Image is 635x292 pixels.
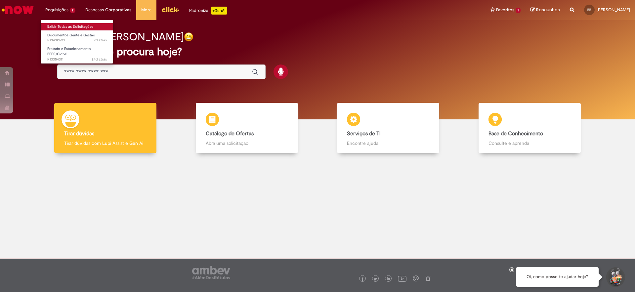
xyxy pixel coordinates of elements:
[94,38,107,43] time: 20/08/2025 14:27:11
[496,7,514,13] span: Favoritos
[530,7,560,13] a: Rascunhos
[317,103,459,153] a: Serviços de TI Encontre ajuda
[192,266,230,279] img: logo_footer_ambev_rotulo_gray.png
[374,277,377,281] img: logo_footer_twitter.png
[605,267,625,287] button: Iniciar Conversa de Suporte
[1,3,35,17] img: ServiceNow
[459,103,601,153] a: Base de Conhecimento Consulte e aprenda
[206,130,254,137] b: Catálogo de Ofertas
[47,38,107,43] span: R13432693
[85,7,131,13] span: Despesas Corporativas
[425,275,431,281] img: logo_footer_naosei.png
[41,23,113,30] a: Exibir Todas as Solicitações
[597,7,630,13] span: [PERSON_NAME]
[141,7,151,13] span: More
[64,140,147,146] p: Tirar dúvidas com Lupi Assist e Gen Ai
[35,103,176,153] a: Tirar dúvidas Tirar dúvidas com Lupi Assist e Gen Ai
[184,32,193,42] img: happy-face.png
[94,38,107,43] span: 9d atrás
[347,130,381,137] b: Serviços de TI
[211,7,227,15] p: +GenAi
[92,57,107,62] time: 05/08/2025 10:05:23
[70,8,75,13] span: 2
[92,57,107,62] span: 24d atrás
[347,140,429,146] p: Encontre ajuda
[41,32,113,44] a: Aberto R13432693 : Documentos Gente e Gestão
[516,267,599,287] div: Oi, como posso te ajudar hoje?
[47,46,91,57] span: Fretado e Estacionamento BEES/Global
[64,130,94,137] b: Tirar dúvidas
[587,8,591,12] span: BB
[488,140,571,146] p: Consulte e aprenda
[47,57,107,62] span: R13354311
[206,140,288,146] p: Abra uma solicitação
[189,7,227,15] div: Padroniza
[45,7,68,13] span: Requisições
[536,7,560,13] span: Rascunhos
[398,274,406,283] img: logo_footer_youtube.png
[387,277,390,281] img: logo_footer_linkedin.png
[413,275,419,281] img: logo_footer_workplace.png
[176,103,318,153] a: Catálogo de Ofertas Abra uma solicitação
[57,46,578,58] h2: O que você procura hoje?
[161,5,179,15] img: click_logo_yellow_360x200.png
[516,8,521,13] span: 1
[488,130,543,137] b: Base de Conhecimento
[361,277,364,281] img: logo_footer_facebook.png
[41,45,113,60] a: Aberto R13354311 : Fretado e Estacionamento BEES/Global
[47,33,95,38] span: Documentos Gente e Gestão
[40,20,113,64] ul: Requisições
[57,31,184,43] h2: Bom dia, [PERSON_NAME]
